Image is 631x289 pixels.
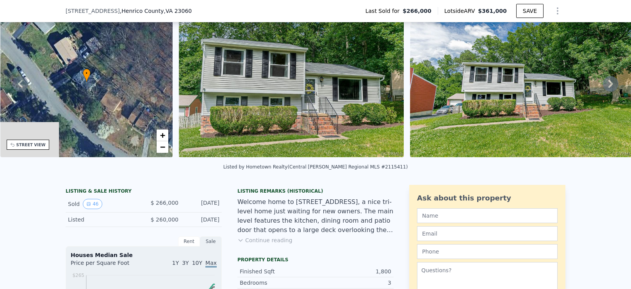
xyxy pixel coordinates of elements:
div: 1,800 [315,268,391,275]
div: Finished Sqft [240,268,315,275]
button: Continue reading [237,236,292,244]
span: Lotside ARV [444,7,478,15]
span: $ 260,000 [151,216,178,223]
div: [DATE] [185,199,219,209]
input: Phone [417,244,558,259]
div: Bedrooms [240,279,315,287]
div: STREET VIEW [16,142,46,148]
a: Zoom in [157,129,168,141]
img: Sale: 116845867 Parcel: 99219849 [179,7,404,157]
div: Sold [68,199,137,209]
div: Listing Remarks (Historical) [237,188,394,194]
div: Property details [237,257,394,263]
input: Name [417,208,558,223]
div: Listed by Hometown Realty (Central [PERSON_NAME] Regional MLS #2115411) [223,164,408,170]
div: Price per Square Foot [71,259,144,271]
span: + [160,130,165,140]
span: $361,000 [478,8,507,14]
span: , Henrico County [120,7,192,15]
div: 3 [315,279,391,287]
button: Show Options [550,3,565,19]
span: • [83,70,91,77]
span: 3Y [182,260,189,266]
div: • [83,69,91,82]
span: $ 266,000 [151,200,178,206]
span: − [160,142,165,152]
div: Listed [68,216,137,223]
span: [STREET_ADDRESS] [66,7,120,15]
button: SAVE [516,4,544,18]
input: Email [417,226,558,241]
div: [DATE] [185,216,219,223]
div: Houses Median Sale [71,251,217,259]
span: 10Y [192,260,202,266]
span: 1Y [172,260,179,266]
button: View historical data [83,199,102,209]
div: Ask about this property [417,193,558,204]
div: Sale [200,236,222,246]
span: , VA 23060 [164,8,192,14]
a: Zoom out [157,141,168,153]
div: LISTING & SALE HISTORY [66,188,222,196]
div: Rent [178,236,200,246]
tspan: $265 [72,273,84,278]
span: Last Sold for [365,7,403,15]
span: Max [205,260,217,268]
span: $266,000 [403,7,431,15]
div: Welcome home to [STREET_ADDRESS], a nice tri-level home just waiting for new owners. The main lev... [237,197,394,235]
